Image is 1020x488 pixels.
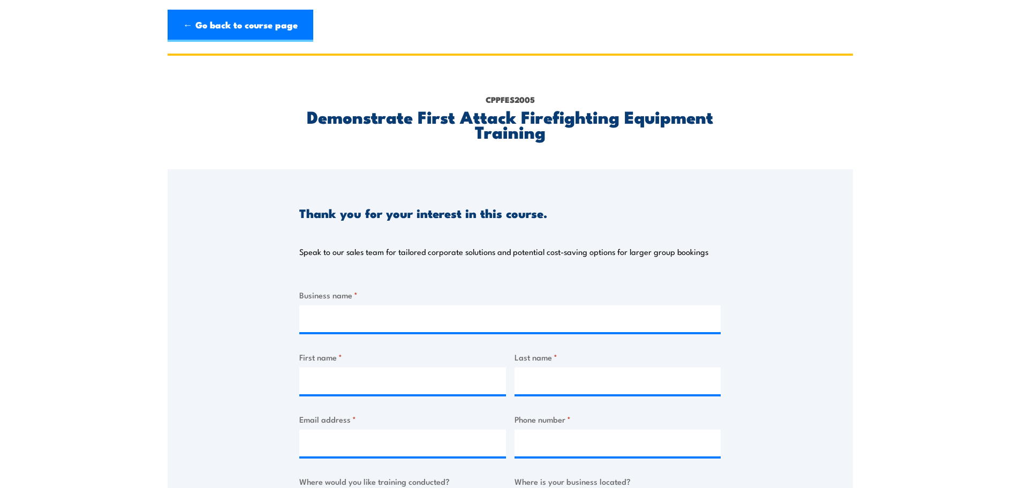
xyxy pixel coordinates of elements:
label: First name [299,351,506,363]
label: Email address [299,413,506,425]
label: Phone number [515,413,721,425]
p: CPPFES2005 [299,94,721,106]
label: Where is your business located? [515,475,721,487]
label: Business name [299,289,721,301]
label: Where would you like training conducted? [299,475,506,487]
p: Speak to our sales team for tailored corporate solutions and potential cost-saving options for la... [299,246,708,257]
h3: Thank you for your interest in this course. [299,207,547,219]
h2: Demonstrate First Attack Firefighting Equipment Training [299,109,721,139]
a: ← Go back to course page [168,10,313,42]
label: Last name [515,351,721,363]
